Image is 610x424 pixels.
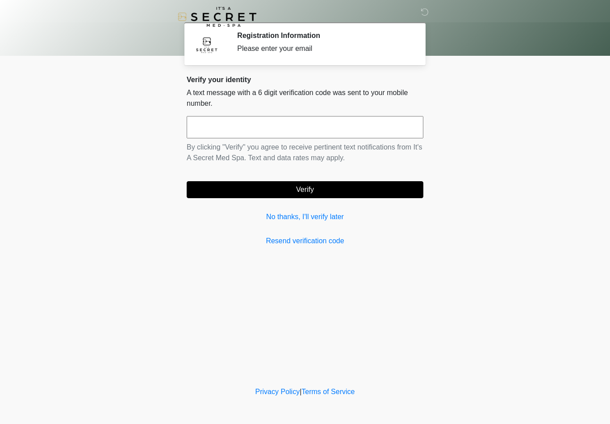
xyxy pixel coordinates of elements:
[237,31,410,40] h2: Registration Information
[187,181,423,198] button: Verify
[237,43,410,54] div: Please enter your email
[187,236,423,246] a: Resend verification code
[255,388,300,395] a: Privacy Policy
[300,388,301,395] a: |
[187,142,423,163] p: By clicking "Verify" you agree to receive pertinent text notifications from It's A Secret Med Spa...
[301,388,355,395] a: Terms of Service
[187,212,423,222] a: No thanks, I'll verify later
[178,7,256,27] img: It's A Secret Med Spa Logo
[187,87,423,109] p: A text message with a 6 digit verification code was sent to your mobile number.
[187,75,423,84] h2: Verify your identity
[193,31,220,58] img: Agent Avatar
